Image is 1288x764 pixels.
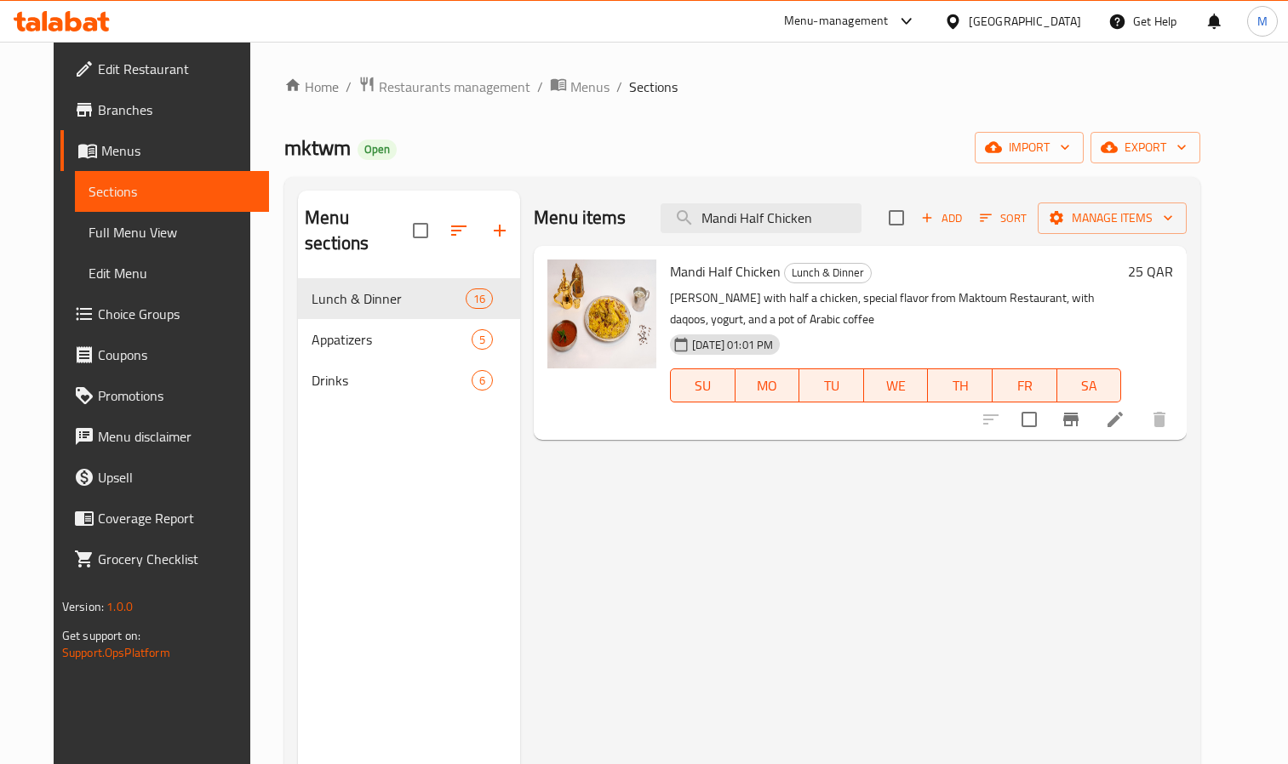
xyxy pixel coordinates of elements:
button: Add [914,205,969,231]
button: Sort [976,205,1031,231]
h6: 25 QAR [1128,259,1173,283]
span: Branches [98,100,255,120]
div: Drinks6 [298,360,520,401]
span: SA [1064,373,1115,398]
div: [GEOGRAPHIC_DATA] [969,12,1081,31]
a: Restaurants management [358,76,530,98]
li: / [616,77,622,97]
span: [DATE] 01:01 PM [685,337,780,353]
span: Get support on: [62,624,140,647]
span: 5 [472,332,492,348]
div: items [472,370,493,391]
a: Promotions [60,375,269,416]
div: Lunch & Dinner16 [298,278,520,319]
span: M [1257,12,1268,31]
nav: Menu sections [298,271,520,408]
span: Sections [89,181,255,202]
span: Coverage Report [98,508,255,528]
span: Sort [980,208,1027,228]
span: 1.0.0 [106,596,133,618]
button: FR [993,368,1057,402]
a: Upsell [60,457,269,498]
span: FR [999,373,1050,398]
span: Lunch & Dinner [785,263,871,282]
span: Sort items [969,205,1038,231]
a: Full Menu View [75,212,269,253]
span: Menus [570,77,610,97]
span: Appatizers [312,329,472,350]
a: Branches [60,89,269,130]
a: Home [284,77,339,97]
button: Branch-specific-item [1050,399,1091,440]
a: Sections [75,171,269,212]
h2: Menu items [534,205,627,231]
input: search [661,203,862,233]
a: Menus [550,76,610,98]
span: mktwm [284,128,351,167]
h2: Menu sections [305,205,413,256]
span: 16 [467,291,492,307]
a: Menu disclaimer [60,416,269,457]
button: MO [736,368,800,402]
span: Edit Menu [89,263,255,283]
span: TU [806,373,857,398]
span: Mandi Half Chicken [670,259,781,284]
a: Grocery Checklist [60,539,269,579]
span: Menu disclaimer [98,426,255,447]
button: SU [670,368,735,402]
a: Support.OpsPlatform [62,641,170,664]
a: Coverage Report [60,498,269,539]
a: Edit Menu [75,253,269,294]
span: 6 [472,373,492,389]
span: Promotions [98,385,255,406]
span: TH [935,373,986,398]
a: Choice Groups [60,294,269,334]
button: export [1091,132,1200,163]
span: MO [742,373,793,398]
span: export [1104,137,1187,158]
button: TU [799,368,864,402]
button: Manage items [1038,202,1187,234]
span: Select section [879,200,914,236]
span: WE [871,373,922,398]
span: Upsell [98,467,255,487]
span: Manage items [1051,208,1173,229]
img: Mandi Half Chicken [547,259,656,368]
span: Sections [629,77,678,97]
button: TH [928,368,993,402]
nav: breadcrumb [284,76,1200,98]
span: Edit Restaurant [98,59,255,79]
div: Appatizers5 [298,319,520,360]
span: Select to update [1011,402,1047,437]
span: SU [678,373,728,398]
a: Menus [60,130,269,171]
a: Edit Restaurant [60,48,269,89]
span: Grocery Checklist [98,549,255,569]
button: delete [1139,399,1180,440]
span: Add item [914,205,969,231]
span: Choice Groups [98,304,255,324]
span: Restaurants management [379,77,530,97]
a: Edit menu item [1105,409,1125,430]
span: Menus [101,140,255,161]
span: Lunch & Dinner [312,288,466,309]
button: WE [864,368,929,402]
button: SA [1057,368,1122,402]
span: Sort sections [438,210,479,251]
a: Coupons [60,334,269,375]
div: Menu-management [784,11,889,31]
span: Drinks [312,370,472,391]
span: Open [358,142,397,157]
span: Coupons [98,345,255,365]
p: [PERSON_NAME] with half a chicken, special flavor from Maktoum Restaurant, with daqoos, yogurt, a... [670,288,1121,330]
div: Lunch & Dinner [784,263,872,283]
li: / [346,77,352,97]
span: import [988,137,1070,158]
span: Add [919,208,965,228]
span: Version: [62,596,104,618]
span: Full Menu View [89,222,255,242]
li: / [537,77,543,97]
button: import [975,132,1084,163]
